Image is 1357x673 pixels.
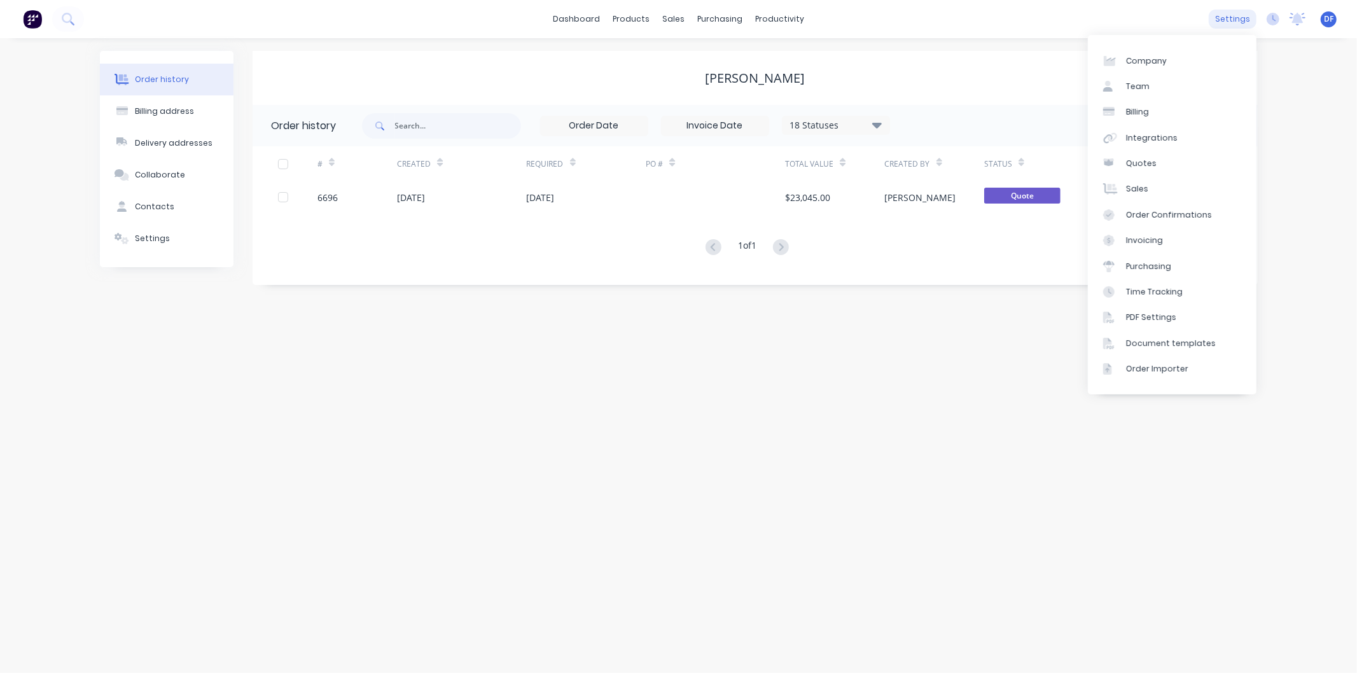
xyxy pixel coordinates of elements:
div: Settings [135,233,170,244]
div: Billing address [135,106,194,117]
div: PDF Settings [1126,312,1176,323]
a: Order Confirmations [1088,202,1256,228]
div: Time Tracking [1126,286,1183,298]
div: Order Confirmations [1126,209,1212,221]
div: 1 of 1 [738,239,756,257]
div: # [317,146,397,181]
div: Status [984,158,1012,170]
div: Document templates [1126,338,1216,349]
div: sales [656,10,691,29]
div: 6696 [317,191,338,204]
button: Collaborate [100,159,233,191]
a: Purchasing [1088,253,1256,279]
div: Invoicing [1126,235,1163,246]
input: Search... [395,113,521,139]
div: Team [1126,81,1150,92]
input: Invoice Date [662,116,769,135]
a: dashboard [546,10,606,29]
a: Quotes [1088,151,1256,176]
div: Required [527,158,564,170]
div: Total Value [785,146,884,181]
a: Order Importer [1088,356,1256,382]
button: Settings [100,223,233,254]
div: Created [397,158,431,170]
div: Purchasing [1126,261,1171,272]
div: Sales [1126,183,1148,195]
div: products [606,10,656,29]
span: DF [1324,13,1333,25]
button: Delivery addresses [100,127,233,159]
div: Quotes [1126,158,1157,169]
div: Delivery addresses [135,137,212,149]
a: Billing [1088,99,1256,125]
div: # [317,158,323,170]
div: Required [527,146,646,181]
div: Created By [885,146,984,181]
div: PO # [646,158,663,170]
div: [PERSON_NAME] [705,71,805,86]
div: [DATE] [397,191,425,204]
div: Total Value [785,158,833,170]
div: productivity [749,10,811,29]
div: 18 Statuses [783,118,889,132]
div: Created [397,146,526,181]
div: Created By [885,158,930,170]
input: Order Date [541,116,648,135]
div: Billing [1126,106,1149,118]
div: Status [984,146,1124,181]
div: Integrations [1126,132,1178,144]
div: PO # [646,146,785,181]
div: Order Importer [1126,363,1188,375]
div: Order history [272,118,337,134]
button: Order history [100,64,233,95]
a: Time Tracking [1088,279,1256,305]
a: Integrations [1088,125,1256,151]
a: PDF Settings [1088,305,1256,330]
div: settings [1209,10,1256,29]
div: [PERSON_NAME] [885,191,956,204]
a: Team [1088,74,1256,99]
div: Contacts [135,201,174,212]
a: Document templates [1088,331,1256,356]
div: [DATE] [527,191,555,204]
span: Quote [984,188,1061,204]
div: Collaborate [135,169,185,181]
button: Contacts [100,191,233,223]
a: Sales [1088,176,1256,202]
div: Company [1126,55,1167,67]
div: $23,045.00 [785,191,830,204]
div: Order history [135,74,189,85]
a: Invoicing [1088,228,1256,253]
a: Company [1088,48,1256,73]
img: Factory [23,10,42,29]
div: purchasing [691,10,749,29]
button: Billing address [100,95,233,127]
